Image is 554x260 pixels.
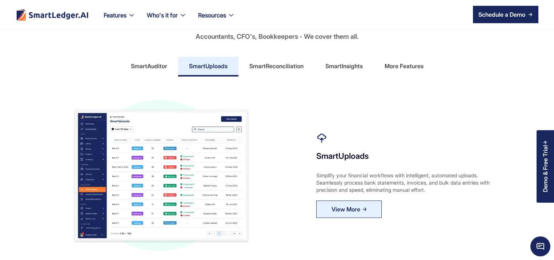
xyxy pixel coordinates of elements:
div: Features [98,10,141,29]
div: SmartReconciliation [249,60,304,72]
div: View More [332,203,360,215]
div: SmartAuditor [131,60,167,72]
div: SmartUploads [189,60,228,72]
a: Schedule a Demo [473,6,538,23]
div: Features [104,10,127,20]
img: Arrow Right Blue [362,207,367,211]
div: SmartInsights [325,60,363,72]
div: Schedule a Demo [478,10,525,19]
div: Who's it for [147,10,178,20]
div: Simplify your financial workflows with intelligent, automated uploads. Seamlessly process bank st... [316,172,498,193]
span: Chat Widget [530,236,550,256]
div: Resources [198,10,226,20]
img: arrow right icon [528,12,533,17]
div: Who's it for [141,10,192,29]
div: More Features [385,60,423,72]
a: View More [316,201,382,218]
a: home [16,9,89,21]
h4: SmartUploads [316,151,498,161]
img: upload icon [316,133,327,144]
img: footer logo [16,9,89,21]
div: Demo & Free Trial [542,145,549,192]
div: Resources [192,10,241,29]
